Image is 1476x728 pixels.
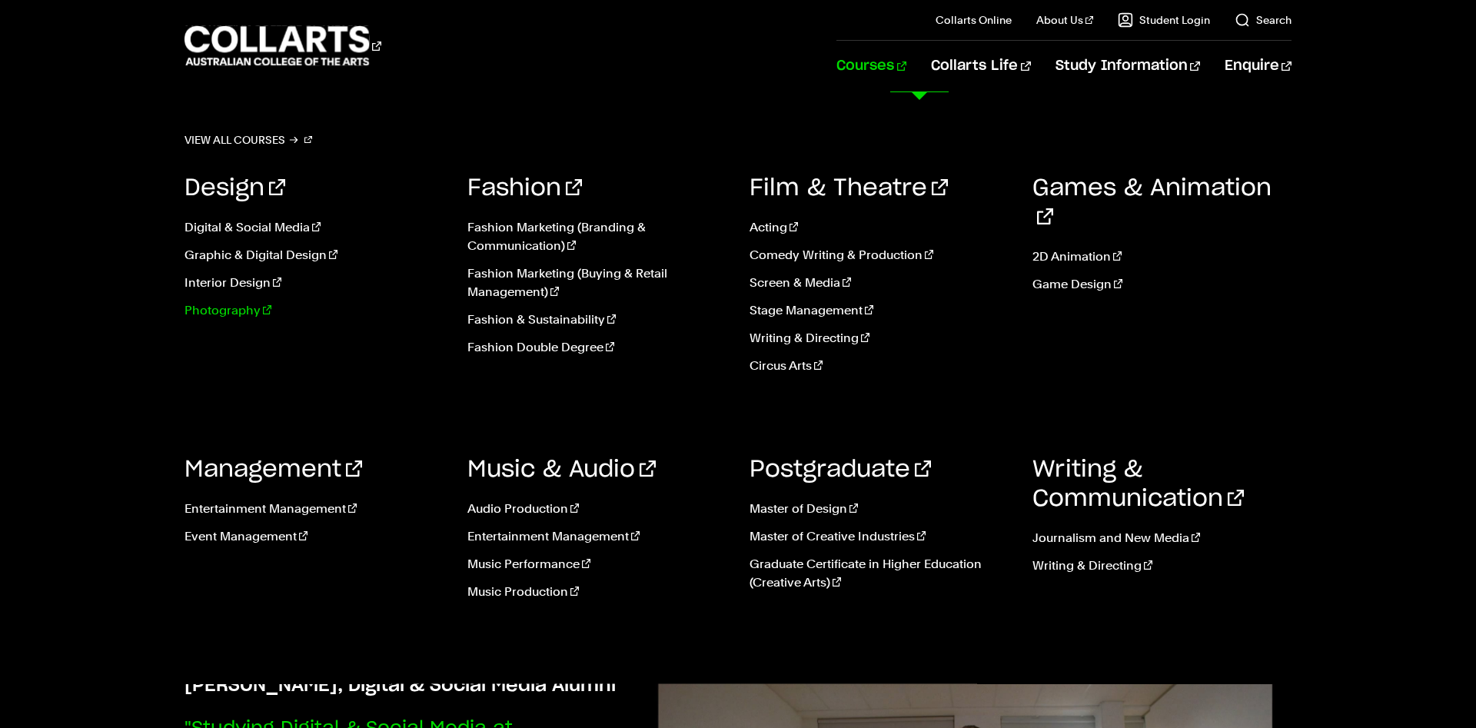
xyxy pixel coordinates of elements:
a: Graduate Certificate in Higher Education (Creative Arts) [750,555,1009,592]
a: Study Information [1055,41,1200,91]
a: Fashion Marketing (Branding & Communication) [467,218,727,255]
a: Student Login [1118,12,1210,28]
a: Game Design [1032,275,1292,294]
a: Master of Design [750,500,1009,518]
a: Audio Production [467,500,727,518]
a: Search [1235,12,1291,28]
a: Management [184,458,362,481]
a: Writing & Directing [750,329,1009,347]
a: Circus Arts [750,357,1009,375]
a: Stage Management [750,301,1009,320]
a: Screen & Media [750,274,1009,292]
a: Entertainment Management [467,527,727,546]
a: Writing & Directing [1032,557,1292,575]
a: About Us [1036,12,1093,28]
a: Music & Audio [467,458,656,481]
a: Digital & Social Media [184,218,444,237]
a: Acting [750,218,1009,237]
a: Photography [184,301,444,320]
a: Writing & Communication [1032,458,1244,510]
a: Design [184,177,285,200]
a: Postgraduate [750,458,931,481]
a: Comedy Writing & Production [750,246,1009,264]
a: Interior Design [184,274,444,292]
a: Fashion Double Degree [467,338,727,357]
a: Music Production [467,583,727,601]
a: Collarts Online [936,12,1012,28]
a: View all courses [184,129,312,151]
a: Graphic & Digital Design [184,246,444,264]
a: Music Performance [467,555,727,573]
a: Journalism and New Media [1032,529,1292,547]
a: Courses [836,41,906,91]
a: Collarts Life [931,41,1030,91]
a: 2D Animation [1032,248,1292,266]
a: Fashion Marketing (Buying & Retail Management) [467,264,727,301]
a: Entertainment Management [184,500,444,518]
a: Games & Animation [1032,177,1272,229]
div: Go to homepage [184,24,381,68]
h3: [PERSON_NAME], Digital & Social Media Alumni [184,673,620,698]
a: Enquire [1225,41,1291,91]
a: Event Management [184,527,444,546]
a: Film & Theatre [750,177,948,200]
a: Master of Creative Industries [750,527,1009,546]
a: Fashion & Sustainability [467,311,727,329]
a: Fashion [467,177,582,200]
